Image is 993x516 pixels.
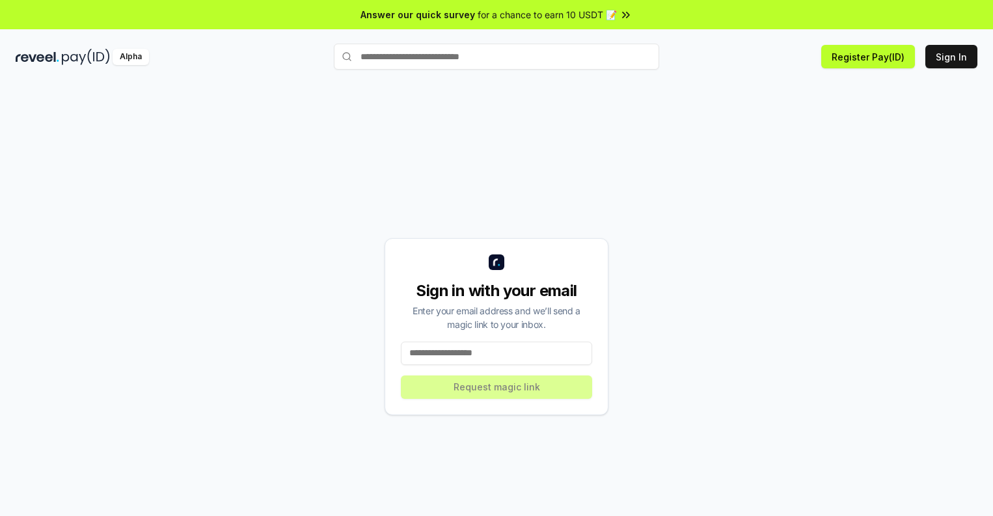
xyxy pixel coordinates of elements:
img: pay_id [62,49,110,65]
div: Sign in with your email [401,280,592,301]
span: for a chance to earn 10 USDT 📝 [478,8,617,21]
div: Enter your email address and we’ll send a magic link to your inbox. [401,304,592,331]
img: reveel_dark [16,49,59,65]
button: Register Pay(ID) [821,45,915,68]
img: logo_small [489,254,504,270]
div: Alpha [113,49,149,65]
span: Answer our quick survey [360,8,475,21]
button: Sign In [925,45,977,68]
